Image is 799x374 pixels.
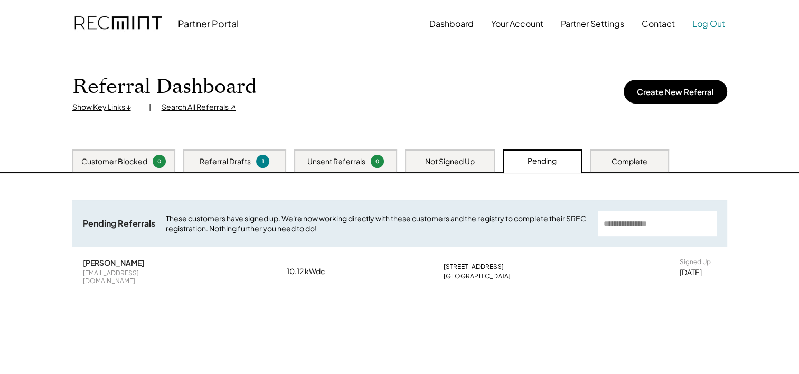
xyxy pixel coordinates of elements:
[307,156,365,167] div: Unsent Referrals
[624,80,727,104] button: Create New Referral
[429,13,474,34] button: Dashboard
[74,6,162,42] img: recmint-logotype%403x.png
[81,156,147,167] div: Customer Blocked
[72,102,138,113] div: Show Key Links ↓
[561,13,624,34] button: Partner Settings
[612,156,647,167] div: Complete
[83,269,183,285] div: [EMAIL_ADDRESS][DOMAIN_NAME]
[372,157,382,165] div: 0
[528,156,557,166] div: Pending
[692,13,725,34] button: Log Out
[258,157,268,165] div: 1
[72,74,257,99] h1: Referral Dashboard
[154,157,164,165] div: 0
[162,102,236,113] div: Search All Referrals ↗
[83,258,144,267] div: [PERSON_NAME]
[444,263,504,271] div: [STREET_ADDRESS]
[200,156,251,167] div: Referral Drafts
[83,218,155,229] div: Pending Referrals
[444,272,511,280] div: [GEOGRAPHIC_DATA]
[679,258,710,266] div: Signed Up
[491,13,543,34] button: Your Account
[679,267,701,278] div: [DATE]
[287,266,340,277] div: 10.12 kWdc
[166,213,587,234] div: These customers have signed up. We're now working directly with these customers and the registry ...
[178,17,239,30] div: Partner Portal
[149,102,151,113] div: |
[642,13,675,34] button: Contact
[425,156,475,167] div: Not Signed Up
